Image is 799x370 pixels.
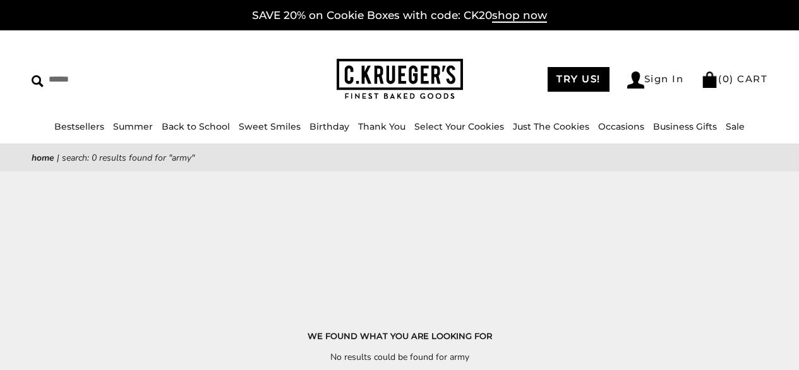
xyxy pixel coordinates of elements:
[162,121,230,132] a: Back to School
[337,59,463,100] img: C.KRUEGER'S
[358,121,406,132] a: Thank You
[51,350,748,364] p: No results could be found for army
[414,121,504,132] a: Select Your Cookies
[513,121,589,132] a: Just The Cookies
[598,121,644,132] a: Occasions
[701,73,767,85] a: (0) CART
[32,75,44,87] img: Search
[492,9,547,23] span: shop now
[51,330,748,343] h1: WE FOUND WHAT YOU ARE LOOKING FOR
[653,121,717,132] a: Business Gifts
[548,67,610,92] a: TRY US!
[723,73,730,85] span: 0
[701,71,718,88] img: Bag
[627,71,684,89] a: Sign In
[726,121,745,132] a: Sale
[54,121,104,132] a: Bestsellers
[57,152,59,164] span: |
[32,151,767,165] nav: breadcrumbs
[309,121,349,132] a: Birthday
[32,70,200,89] input: Search
[627,71,644,89] img: Account
[62,152,195,164] span: Search: 0 results found for "army"
[113,121,153,132] a: Summer
[32,152,54,164] a: Home
[252,9,547,23] a: SAVE 20% on Cookie Boxes with code: CK20shop now
[239,121,301,132] a: Sweet Smiles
